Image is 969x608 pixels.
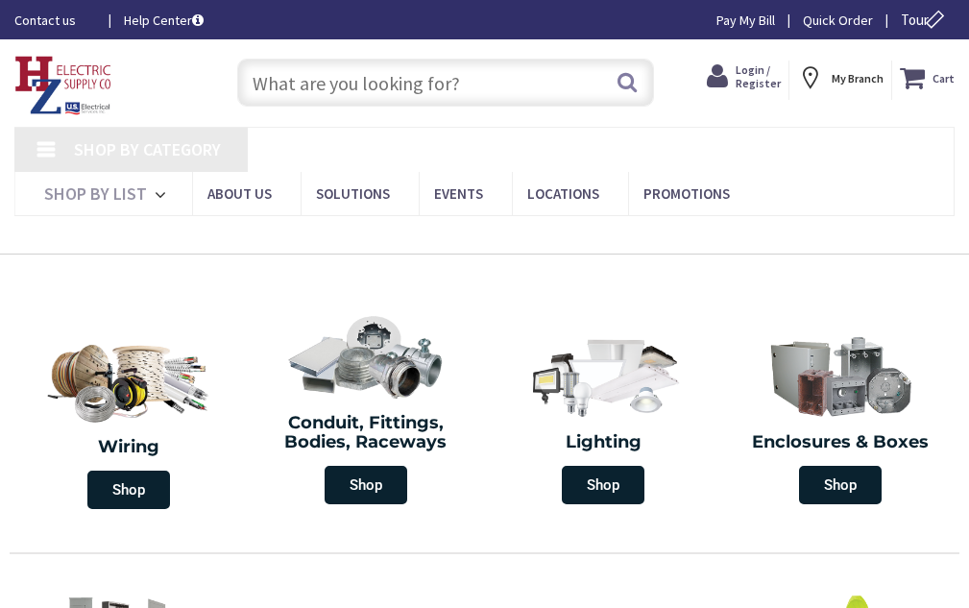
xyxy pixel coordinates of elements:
img: HZ Electric Supply [14,56,112,115]
span: Shop By List [44,182,147,205]
span: Login / Register [736,62,781,90]
h2: Lighting [499,433,708,452]
span: Solutions [316,184,390,203]
a: Pay My Bill [716,11,775,30]
span: Shop [87,471,170,509]
span: Shop [325,466,407,504]
span: Shop By Category [74,138,221,160]
div: My Branch [797,61,884,95]
a: Login / Register [707,61,781,93]
a: Cart [900,61,955,95]
span: Locations [527,184,599,203]
h2: Wiring [19,438,237,457]
h2: Enclosures & Boxes [737,433,945,452]
a: Contact us [14,11,93,30]
span: Shop [799,466,882,504]
a: Enclosures & Boxes Shop [727,326,955,514]
a: Wiring Shop [10,327,247,520]
span: Events [434,184,483,203]
span: Tour [901,11,950,29]
strong: My Branch [832,71,884,85]
strong: Cart [933,61,955,95]
span: About Us [207,184,272,203]
a: Quick Order [803,11,873,30]
a: Conduit, Fittings, Bodies, Raceways Shop [252,307,479,515]
span: Promotions [643,184,730,203]
a: Lighting Shop [490,326,717,514]
a: Help Center [124,11,204,30]
h2: Conduit, Fittings, Bodies, Raceways [261,414,470,452]
input: What are you looking for? [237,59,654,107]
span: Shop [562,466,644,504]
